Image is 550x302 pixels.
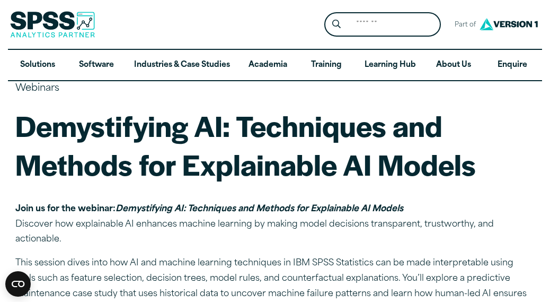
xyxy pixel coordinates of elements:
[5,271,31,297] button: Open CMP widget
[297,50,356,81] a: Training
[15,202,535,247] p: Discover how explainable AI enhances machine learning by making model decisions transparent, trus...
[116,205,403,213] em: Demystifying AI: Techniques and Methods for Explainable AI Models
[424,50,483,81] a: About Us
[477,14,540,34] img: Version1 Logo
[126,50,238,81] a: Industries & Case Studies
[483,50,542,81] a: Enquire
[356,50,424,81] a: Learning Hub
[10,11,95,38] img: SPSS Analytics Partner
[67,50,126,81] a: Software
[8,50,67,81] a: Solutions
[238,50,297,81] a: Academia
[15,205,403,213] strong: Join us for the webinar:
[332,20,341,29] svg: Search magnifying glass icon
[327,15,347,34] button: Search magnifying glass icon
[15,106,535,183] h1: Demystifying AI: Techniques and Methods for Explainable AI Models
[15,81,535,97] p: Webinars
[324,12,441,37] form: Site Header Search Form
[8,50,542,81] nav: Desktop version of site main menu
[449,18,477,33] span: Part of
